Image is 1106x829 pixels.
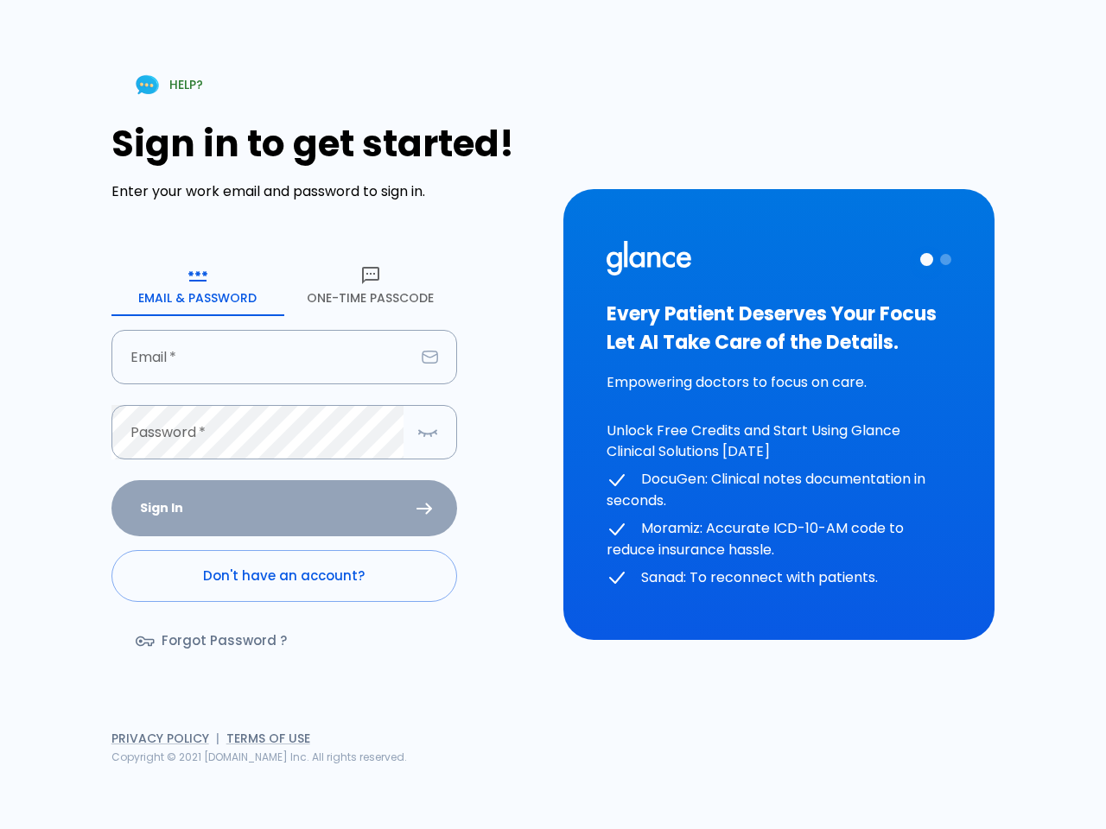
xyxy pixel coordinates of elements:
span: Copyright © 2021 [DOMAIN_NAME] Inc. All rights reserved. [111,750,407,764]
a: HELP? [111,63,224,107]
img: Chat Support [132,70,162,100]
h3: Every Patient Deserves Your Focus Let AI Take Care of the Details. [607,300,951,357]
a: Terms of Use [226,730,310,747]
p: Empowering doctors to focus on care. [607,372,951,393]
button: Email & Password [111,254,284,316]
p: Enter your work email and password to sign in. [111,181,543,202]
button: One-Time Passcode [284,254,457,316]
p: DocuGen: Clinical notes documentation in seconds. [607,469,951,511]
a: Privacy Policy [111,730,209,747]
p: Sanad: To reconnect with patients. [607,567,951,589]
input: dr.ahmed@clinic.com [111,330,415,384]
a: Forgot Password ? [111,616,315,666]
p: Moramiz: Accurate ICD-10-AM code to reduce insurance hassle. [607,518,951,560]
h1: Sign in to get started! [111,123,543,165]
a: Don't have an account? [111,550,457,602]
p: Unlock Free Credits and Start Using Glance Clinical Solutions [DATE] [607,421,951,462]
span: | [216,730,219,747]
